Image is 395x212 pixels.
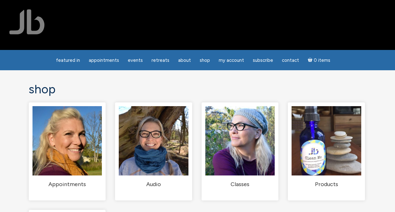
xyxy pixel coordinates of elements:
a: Visit product category Audio [119,106,188,188]
a: My Account [215,54,248,67]
span: Shop [200,57,210,63]
a: Visit product category Appointments [32,106,102,188]
h2: Classes [205,181,275,188]
a: Shop [196,54,214,67]
a: featured in [52,54,84,67]
span: Appointments [89,57,119,63]
h2: Audio [119,181,188,188]
a: Retreats [148,54,173,67]
a: Contact [278,54,303,67]
img: Appointments [32,106,102,175]
span: Subscribe [253,57,273,63]
i: Cart [308,57,314,63]
a: Appointments [85,54,123,67]
span: featured in [56,57,80,63]
h1: Shop [29,83,366,96]
h2: Appointments [32,181,102,188]
span: Events [128,57,143,63]
h2: Products [292,181,361,188]
span: About [178,57,191,63]
img: Jamie Butler. The Everyday Medium [9,9,45,34]
a: Events [124,54,147,67]
span: Retreats [152,57,169,63]
img: Audio [119,106,188,175]
a: Visit product category Classes [205,106,275,188]
img: Classes [205,106,275,175]
span: 0 items [314,58,330,63]
img: Products [292,106,361,175]
a: Subscribe [249,54,277,67]
span: My Account [219,57,244,63]
a: Cart0 items [304,54,334,67]
a: About [174,54,195,67]
span: Contact [282,57,299,63]
a: Visit product category Products [292,106,361,188]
